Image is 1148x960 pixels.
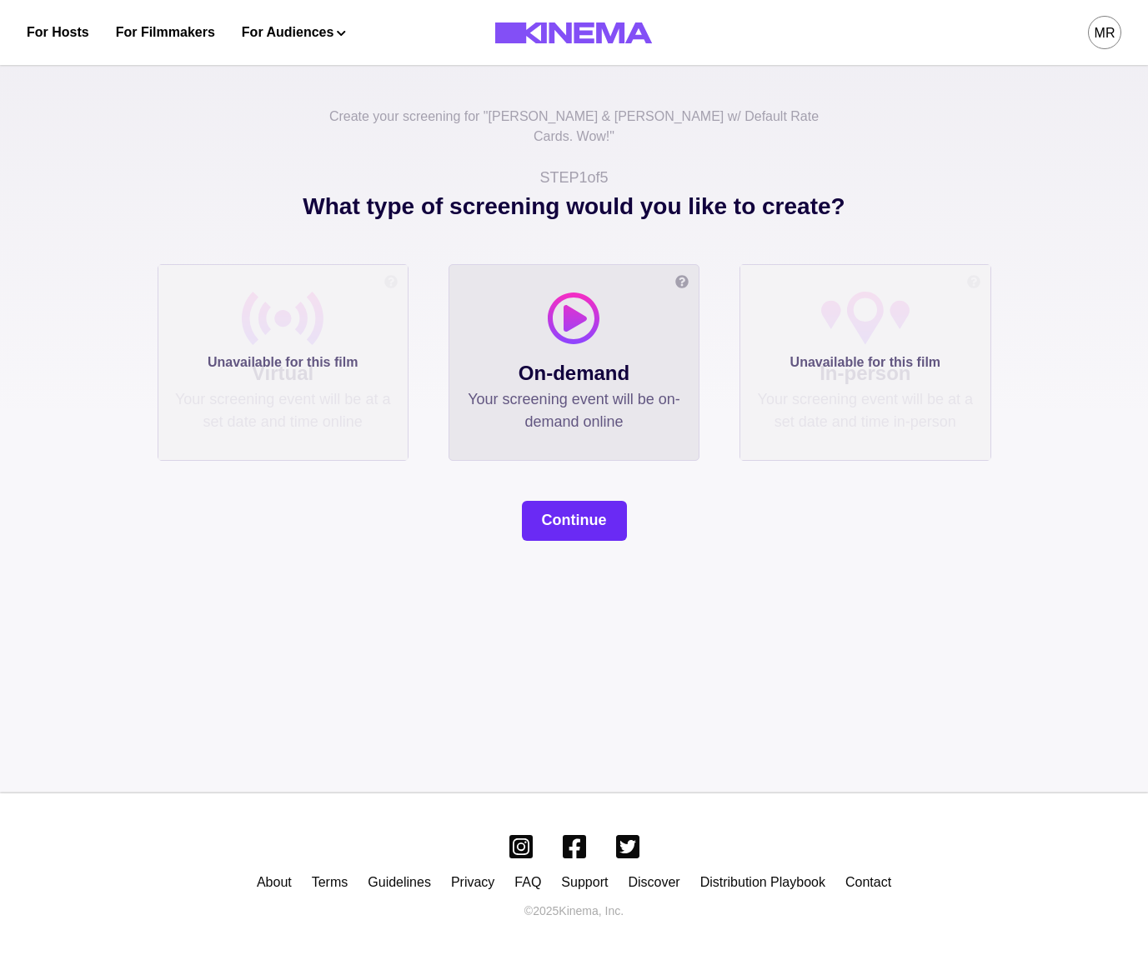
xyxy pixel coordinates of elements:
a: Distribution Playbook [700,875,825,889]
button: For Audiences [242,22,346,42]
p: On-demand [466,358,682,388]
a: For Hosts [27,22,89,42]
p: What type of screening would you like to create? [158,189,991,264]
p: © 2025 Kinema, Inc. [524,902,624,920]
button: Info [665,275,699,288]
p: Unavailable for this film [208,352,358,372]
p: Unavailable for this film [790,352,940,372]
a: Contact [845,875,891,889]
a: About [257,875,292,889]
a: Support [561,875,608,889]
button: Continue [522,501,627,541]
p: STEP 1 of 5 [539,167,608,189]
p: Your screening event will be on-demand online [466,388,682,433]
a: FAQ [514,875,541,889]
div: MR [1095,23,1115,43]
a: Guidelines [368,875,431,889]
a: For Filmmakers [116,22,215,42]
a: Discover [628,875,679,889]
a: Privacy [451,875,494,889]
a: Terms [312,875,348,889]
p: Create your screening for " [PERSON_NAME] & [PERSON_NAME] w/ Default Rate Cards. Wow! " [324,107,825,167]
